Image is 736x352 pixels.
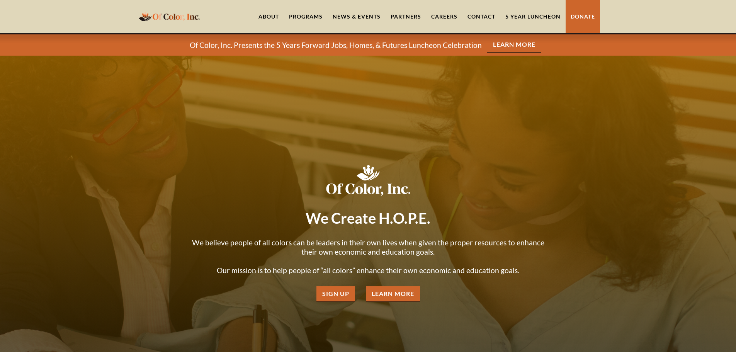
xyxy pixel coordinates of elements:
a: Sign Up [316,286,355,302]
a: home [136,7,202,26]
a: Learn More [487,37,541,53]
a: Learn More [366,286,420,302]
p: Of Color, Inc. Presents the 5 Years Forward Jobs, Homes, & Futures Luncheon Celebration [190,41,482,50]
div: Programs [289,13,323,20]
p: We believe people of all colors can be leaders in their own lives when given the proper resources... [187,238,550,275]
strong: We Create H.O.P.E. [306,209,430,227]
